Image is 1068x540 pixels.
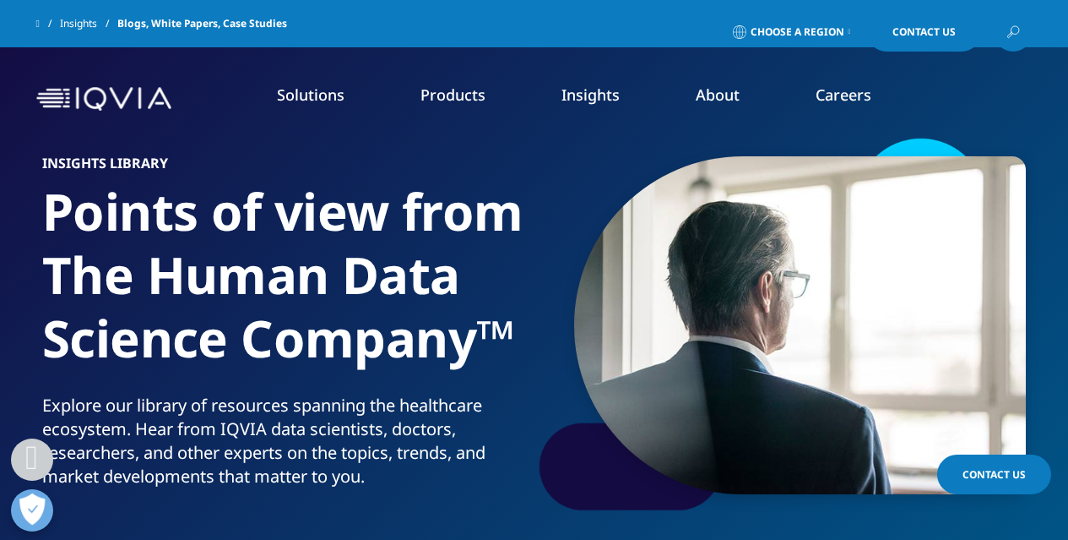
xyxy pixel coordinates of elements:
span: Contact Us [892,27,956,37]
a: Contact Us [937,455,1051,494]
a: Solutions [277,85,344,105]
nav: Primary [178,59,1033,139]
a: Careers [816,85,871,105]
a: Contact Us [867,13,981,52]
button: Open Preferences [11,489,53,532]
a: Products [420,85,485,105]
p: Explore our library of resources spanning the healthcare ecosystem. Hear from IQVIA data scientis... [42,394,528,499]
span: Contact Us [962,467,1026,482]
h1: Points of view from The Human Data Science Company™ [42,180,528,394]
a: About [696,85,740,105]
a: Insights [561,85,620,105]
img: IQVIA Healthcare Information Technology and Pharma Clinical Research Company [36,87,171,112]
span: Choose a Region [751,25,844,39]
img: gettyimages-994519422-900px.jpg [574,156,1026,494]
h6: Insights Library [42,156,528,180]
